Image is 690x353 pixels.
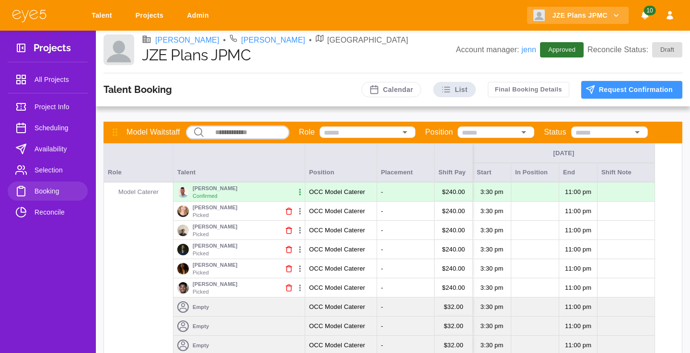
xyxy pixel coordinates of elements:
div: In Position [511,163,559,182]
p: Picked [193,288,209,296]
a: All Projects [8,70,88,89]
p: [PERSON_NAME] [193,241,238,250]
p: Account manager: [456,44,536,56]
span: Booking [34,185,80,197]
a: [PERSON_NAME] [241,34,305,46]
p: 3:30 PM [473,262,511,275]
li: • [309,34,312,46]
img: eye5 [11,9,47,23]
img: 3c0180b0-5dc4-11f0-b528-0be1b41b7ed8 [177,282,189,294]
div: Start [473,163,511,182]
span: Selection [34,164,80,176]
a: Booking [8,182,88,201]
a: Admin [181,7,218,24]
p: Confirmed [193,192,218,200]
div: [DATE] [477,149,651,158]
p: - [381,226,383,235]
div: Placement [377,144,435,182]
p: Picked [193,230,209,239]
p: OCC Model Caterer [309,283,365,293]
span: Reconcile [34,206,80,218]
p: - [381,341,383,350]
img: Client logo [533,10,545,21]
p: Reconcile Status: [587,42,682,57]
p: [PERSON_NAME] [193,261,238,269]
p: 3:30 PM [473,224,511,237]
p: Model Waitstaff [126,126,180,138]
button: List [433,82,476,97]
div: Role [104,144,173,182]
img: 132913e0-7e74-11ef-9284-e5c13e26f8f3 [177,244,189,255]
img: 13965b60-f39d-11ee-9815-3f266e522641 [177,205,189,217]
p: Empty [193,303,209,311]
p: - [381,321,383,331]
div: Shift Note [598,163,655,182]
p: [PERSON_NAME] [193,280,238,288]
h3: Talent Booking [103,84,172,95]
a: Project Info [8,97,88,116]
a: Selection [8,160,88,180]
p: 11:00 PM [558,205,598,217]
p: OCC Model Caterer [309,264,365,273]
button: Notifications [636,7,654,24]
span: Draft [655,45,680,55]
p: 11:00 PM [558,262,598,275]
a: jenn [521,46,536,54]
button: Request Confirmation [581,81,682,99]
p: - [381,283,383,293]
p: 3:30 PM [473,282,511,294]
p: - [381,302,383,312]
p: 11:00 PM [558,282,598,294]
p: Picked [193,269,209,277]
a: Reconcile [8,203,88,222]
p: 3:30 PM [473,186,511,198]
p: $ 32.00 [444,341,463,350]
p: $ 240.00 [442,283,465,293]
h3: Projects [34,42,71,57]
img: 687b3fc0-42bb-11ef-a04b-5bf94ed21a41 [177,225,189,236]
p: $ 32.00 [444,321,463,331]
button: Open [631,125,644,139]
p: $ 240.00 [442,264,465,273]
img: a729b400-e324-11ee-ac4a-c56c00f1d7ee [177,186,189,198]
p: 11:00 PM [558,339,598,352]
p: 11:00 PM [558,186,598,198]
h1: JZE Plans JPMC [142,46,456,64]
p: OCC Model Caterer [309,187,365,197]
p: [PERSON_NAME] [193,222,238,230]
p: 3:30 PM [473,205,511,217]
p: OCC Model Caterer [309,302,365,312]
div: Talent [173,144,305,182]
p: 11:00 PM [558,243,598,256]
div: End [559,163,598,182]
p: Picked [193,250,209,258]
p: Status [544,126,566,138]
img: Client logo [103,34,134,65]
div: Shift Pay [435,144,473,182]
p: 11:00 PM [558,301,598,313]
p: Position [425,126,453,138]
p: 3:30 PM [473,301,511,313]
p: 11:00 PM [558,224,598,237]
img: 56a50450-9542-11ef-9284-e5c13e26f8f3 [177,263,189,274]
p: $ 32.00 [444,302,463,312]
p: Model Caterer [104,187,173,196]
p: OCC Model Caterer [309,226,365,235]
span: Scheduling [34,122,80,134]
div: Position [305,144,377,182]
p: - [381,264,383,273]
button: Calendar [361,82,421,97]
p: OCC Model Caterer [309,341,365,350]
a: Scheduling [8,118,88,137]
p: - [381,245,383,254]
button: Open [517,125,530,139]
p: 3:30 PM [473,339,511,352]
p: 3:30 PM [473,243,511,256]
p: $ 240.00 [442,245,465,254]
p: - [381,206,383,216]
p: [GEOGRAPHIC_DATA] [327,34,408,46]
span: Approved [542,45,581,55]
p: Picked [193,211,209,219]
p: Empty [193,322,209,330]
p: [PERSON_NAME] [193,203,238,211]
